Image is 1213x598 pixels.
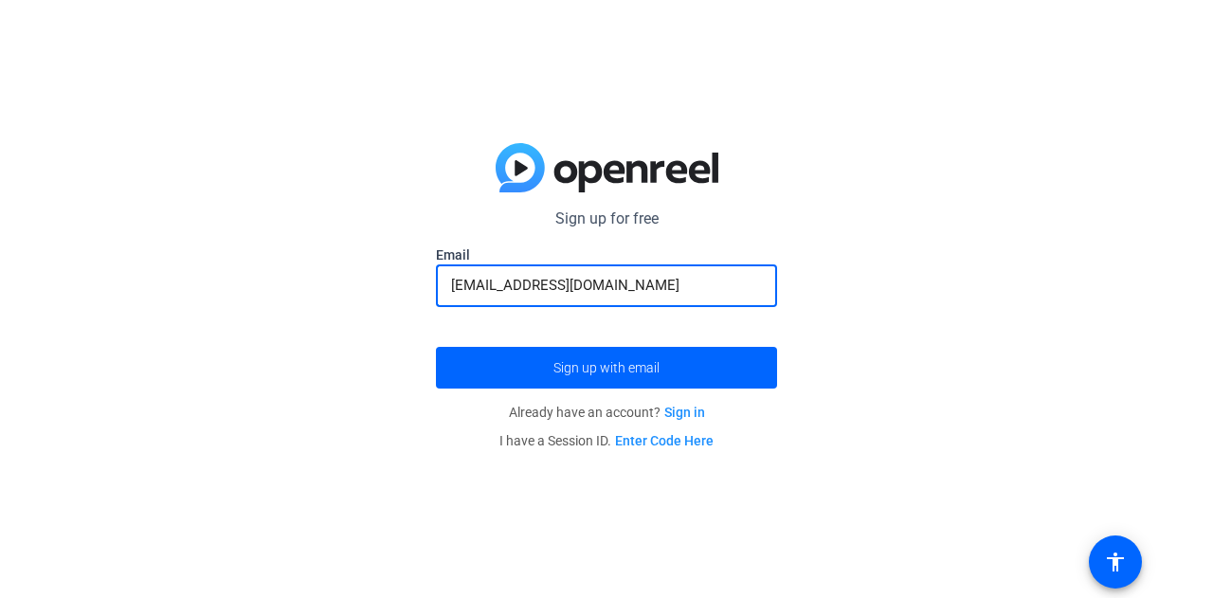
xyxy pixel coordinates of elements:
input: Enter Email Address [451,274,762,297]
span: Already have an account? [509,405,705,420]
span: I have a Session ID. [499,433,714,448]
button: Sign up with email [436,347,777,389]
a: Enter Code Here [615,433,714,448]
p: Sign up for free [436,208,777,230]
img: blue-gradient.svg [496,143,718,192]
label: Email [436,245,777,264]
a: Sign in [664,405,705,420]
mat-icon: accessibility [1104,551,1127,573]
